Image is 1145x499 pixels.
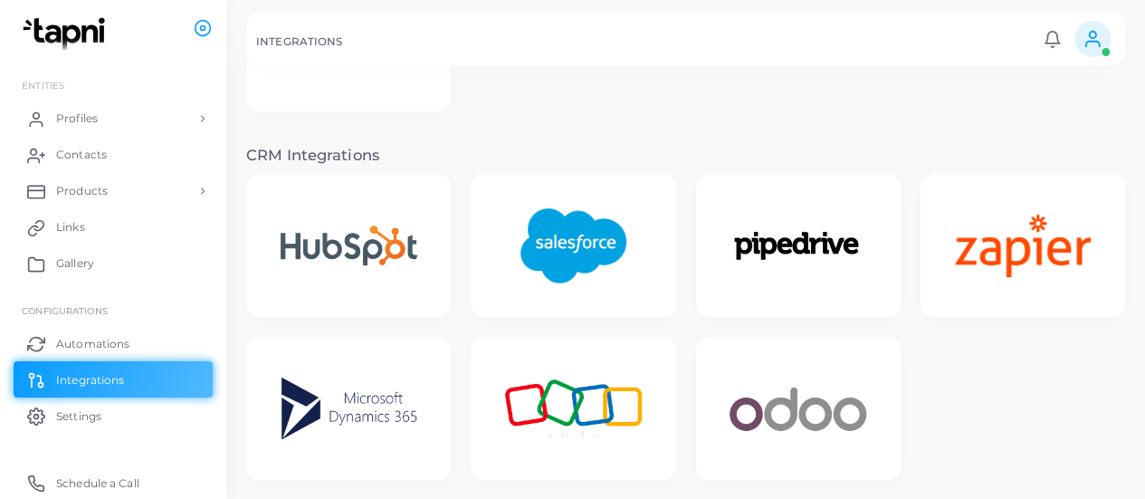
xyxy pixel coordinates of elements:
span: Automations [56,336,129,352]
span: Contacts [56,147,107,163]
a: Products [14,173,213,209]
img: Odoo [711,359,885,459]
a: Profiles [14,101,213,137]
img: Zapier [935,196,1110,297]
h3: CRM Integrations [246,147,1125,165]
img: Zoho [486,360,661,457]
a: Settings [14,398,213,434]
img: logo [16,17,117,51]
a: Integrations [14,361,213,398]
a: Gallery [14,245,213,282]
span: Links [56,219,85,235]
img: Salesforce [501,189,645,302]
span: Schedule a Call [56,475,139,492]
span: Integrations [56,372,124,389]
span: Settings [56,408,101,425]
span: Configurations [22,305,108,316]
h5: INTEGRATIONS [256,35,342,48]
img: Pipedrive [711,208,885,283]
span: Products [56,183,108,199]
a: Links [14,209,213,245]
img: Hubspot [262,206,436,284]
a: Automations [14,325,213,361]
span: Gallery [56,255,94,272]
span: Profiles [56,110,98,127]
span: ENTITIES [22,80,64,91]
a: Contacts [14,137,213,173]
img: Microsoft Dynamics [262,354,436,463]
